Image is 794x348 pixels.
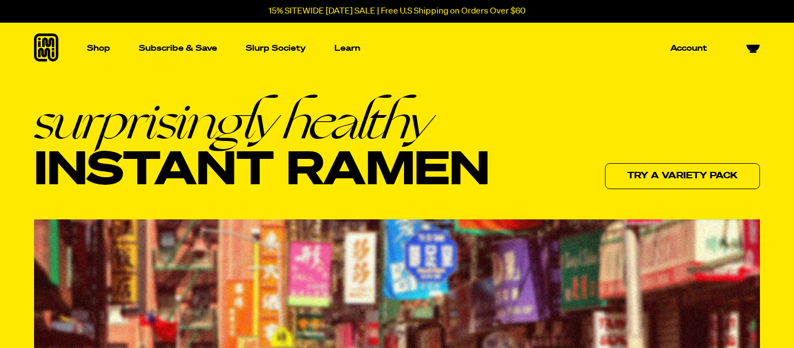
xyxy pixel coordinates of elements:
[134,40,221,57] a: Subscribe & Save
[246,44,306,52] p: Slurp Society
[605,163,760,189] a: Try a variety pack
[330,23,365,74] a: Learn
[670,44,707,52] p: Account
[666,40,711,57] a: Account
[334,44,360,52] p: Learn
[241,40,310,57] a: Slurp Society
[34,96,489,197] h1: Instant Ramen
[34,96,489,146] em: surprisingly healthy
[268,6,526,16] p: 15% SITEWIDE [DATE] SALE | Free U.S Shipping on Orders Over $60
[87,44,110,52] p: Shop
[83,23,115,74] a: Shop
[83,23,711,74] nav: Main navigation
[139,44,217,52] p: Subscribe & Save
